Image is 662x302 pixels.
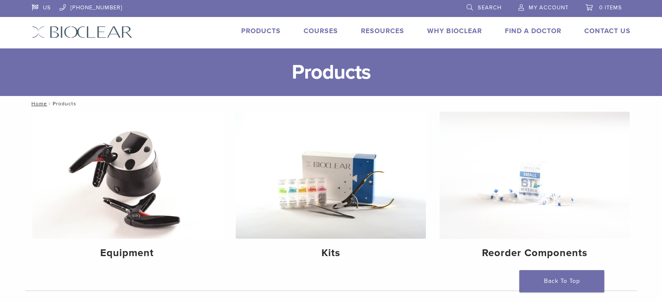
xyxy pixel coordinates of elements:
[304,27,338,35] a: Courses
[505,27,561,35] a: Find A Doctor
[478,4,501,11] span: Search
[32,26,132,38] img: Bioclear
[519,270,604,292] a: Back To Top
[241,27,281,35] a: Products
[427,27,482,35] a: Why Bioclear
[439,112,630,266] a: Reorder Components
[39,246,216,261] h4: Equipment
[439,112,630,239] img: Reorder Components
[529,4,569,11] span: My Account
[446,246,623,261] h4: Reorder Components
[599,4,622,11] span: 0 items
[25,96,637,111] nav: Products
[32,112,223,239] img: Equipment
[242,246,419,261] h4: Kits
[236,112,426,266] a: Kits
[236,112,426,239] img: Kits
[361,27,404,35] a: Resources
[32,112,223,266] a: Equipment
[47,102,53,106] span: /
[584,27,631,35] a: Contact Us
[29,101,47,107] a: Home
